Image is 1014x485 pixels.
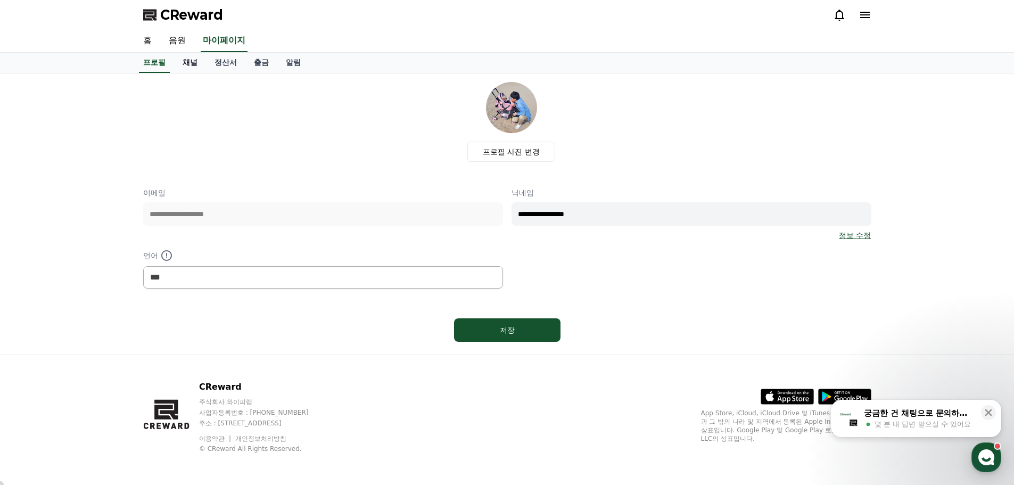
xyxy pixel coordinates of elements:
[199,408,329,417] p: 사업자등록번호 : [PHONE_NUMBER]
[475,325,539,335] div: 저장
[201,30,248,52] a: 마이페이지
[97,354,110,363] span: 대화
[199,435,233,442] a: 이용약관
[160,30,194,52] a: 음원
[512,187,871,198] p: 닉네임
[277,53,309,73] a: 알림
[135,30,160,52] a: 홈
[139,53,170,73] a: 프로필
[454,318,560,342] button: 저장
[70,338,137,364] a: 대화
[137,338,204,364] a: 설정
[3,338,70,364] a: 홈
[467,142,555,162] label: 프로필 사진 변경
[34,354,40,362] span: 홈
[486,82,537,133] img: profile_image
[199,381,329,393] p: CReward
[143,187,503,198] p: 이메일
[245,53,277,73] a: 출금
[174,53,206,73] a: 채널
[143,249,503,262] p: 언어
[701,409,871,443] p: App Store, iCloud, iCloud Drive 및 iTunes Store는 미국과 그 밖의 나라 및 지역에서 등록된 Apple Inc.의 서비스 상표입니다. Goo...
[143,6,223,23] a: CReward
[160,6,223,23] span: CReward
[235,435,286,442] a: 개인정보처리방침
[199,445,329,453] p: © CReward All Rights Reserved.
[206,53,245,73] a: 정산서
[164,354,177,362] span: 설정
[199,398,329,406] p: 주식회사 와이피랩
[199,419,329,428] p: 주소 : [STREET_ADDRESS]
[839,230,871,241] a: 정보 수정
